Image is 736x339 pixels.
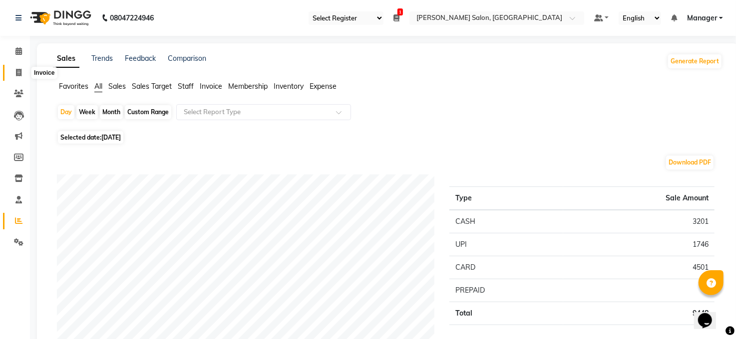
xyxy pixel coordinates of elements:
[100,105,123,119] div: Month
[178,82,194,91] span: Staff
[101,134,121,141] span: [DATE]
[668,54,722,68] button: Generate Report
[25,4,94,32] img: logo
[31,67,57,79] div: Invoice
[449,256,563,279] td: CARD
[666,156,714,169] button: Download PDF
[563,302,715,325] td: 9448
[110,4,154,32] b: 08047224946
[228,82,268,91] span: Membership
[563,233,715,256] td: 1746
[108,82,126,91] span: Sales
[200,82,222,91] span: Invoice
[449,302,563,325] td: Total
[563,210,715,233] td: 3201
[76,105,98,119] div: Week
[125,105,171,119] div: Custom Range
[687,13,717,23] span: Manager
[563,256,715,279] td: 4501
[563,279,715,302] td: 0
[449,279,563,302] td: PREPAID
[393,13,399,22] a: 1
[449,233,563,256] td: UPI
[694,299,726,329] iframe: chat widget
[449,187,563,210] th: Type
[310,82,337,91] span: Expense
[168,54,206,63] a: Comparison
[59,82,88,91] span: Favorites
[58,131,123,144] span: Selected date:
[397,8,403,15] span: 1
[91,54,113,63] a: Trends
[94,82,102,91] span: All
[125,54,156,63] a: Feedback
[132,82,172,91] span: Sales Target
[58,105,74,119] div: Day
[563,187,715,210] th: Sale Amount
[274,82,304,91] span: Inventory
[53,50,79,68] a: Sales
[449,210,563,233] td: CASH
